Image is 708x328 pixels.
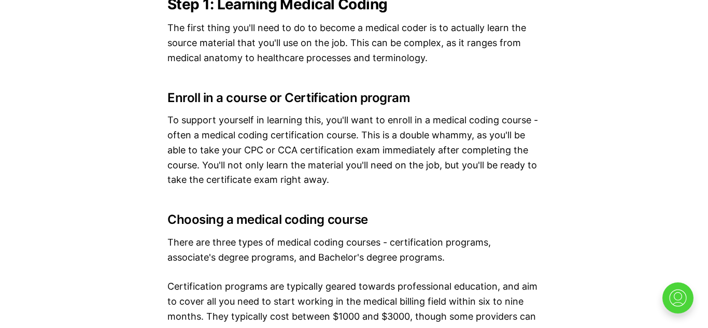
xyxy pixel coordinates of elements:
h3: Choosing a medical coding course [167,212,541,227]
iframe: portal-trigger [654,277,708,328]
h3: Enroll in a course or Certification program [167,91,541,105]
p: The first thing you'll need to do to become a medical coder is to actually learn the source mater... [167,21,541,65]
p: There are three types of medical coding courses - certification programs, associate's degree prog... [167,235,541,265]
p: To support yourself in learning this, you'll want to enroll in a medical coding course - often a ... [167,113,541,188]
